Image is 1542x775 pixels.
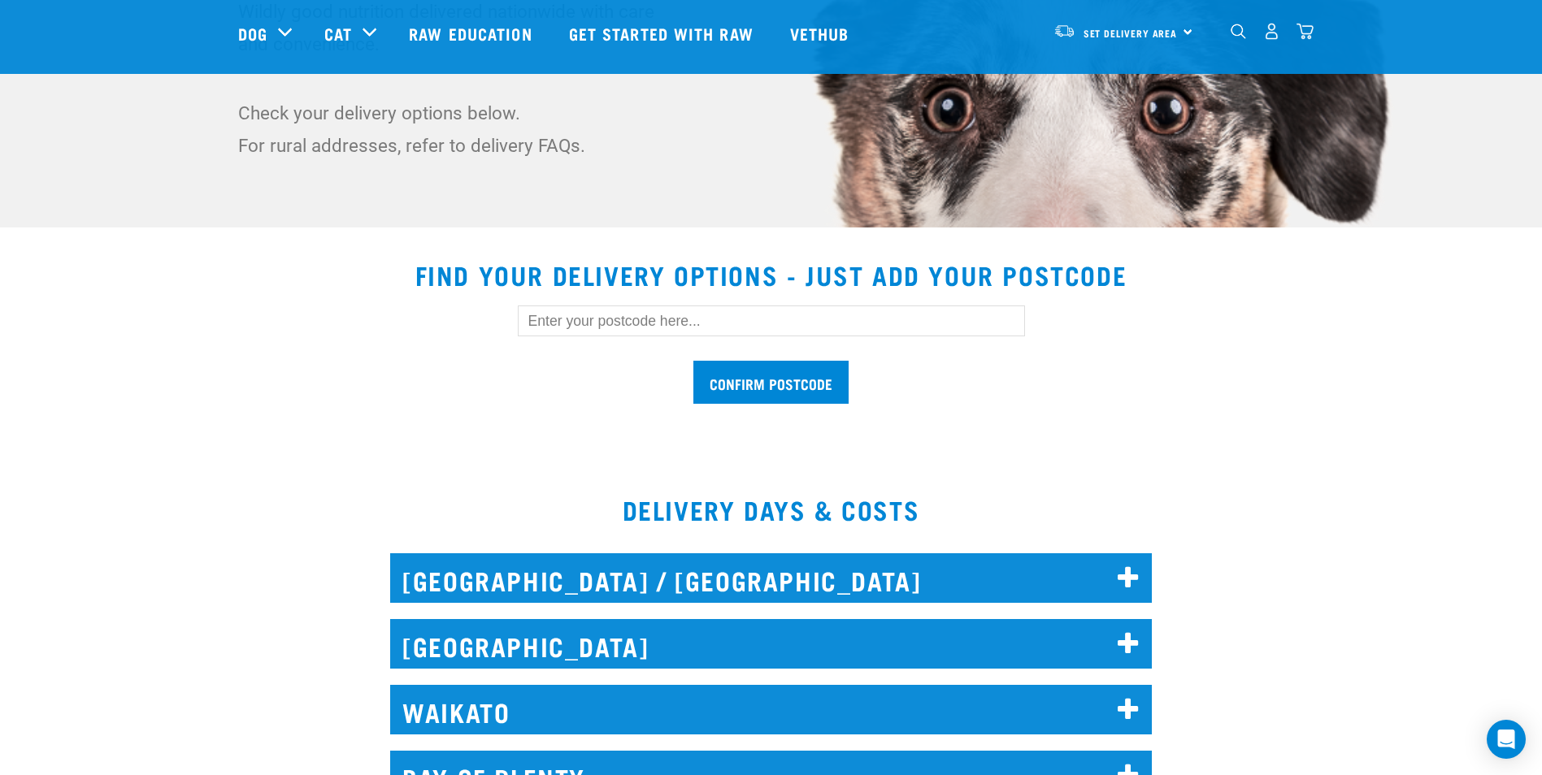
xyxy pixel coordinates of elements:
[324,21,352,45] a: Cat
[390,619,1152,669] h2: [GEOGRAPHIC_DATA]
[1487,720,1526,759] div: Open Intercom Messenger
[20,260,1522,289] h2: Find your delivery options - just add your postcode
[390,685,1152,734] h2: WAIKATO
[238,21,267,45] a: Dog
[518,305,1025,336] input: Enter your postcode here...
[693,361,849,404] input: Confirm postcode
[393,1,552,66] a: Raw Education
[1231,24,1246,39] img: home-icon-1@2x.png
[1084,30,1178,36] span: Set Delivery Area
[238,97,665,162] p: Check your delivery options below. For rural addresses, refer to delivery FAQs.
[1263,23,1280,40] img: user.png
[553,1,774,66] a: Get started with Raw
[774,1,870,66] a: Vethub
[1053,24,1075,38] img: van-moving.png
[390,553,1152,603] h2: [GEOGRAPHIC_DATA] / [GEOGRAPHIC_DATA]
[1297,23,1314,40] img: home-icon@2x.png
